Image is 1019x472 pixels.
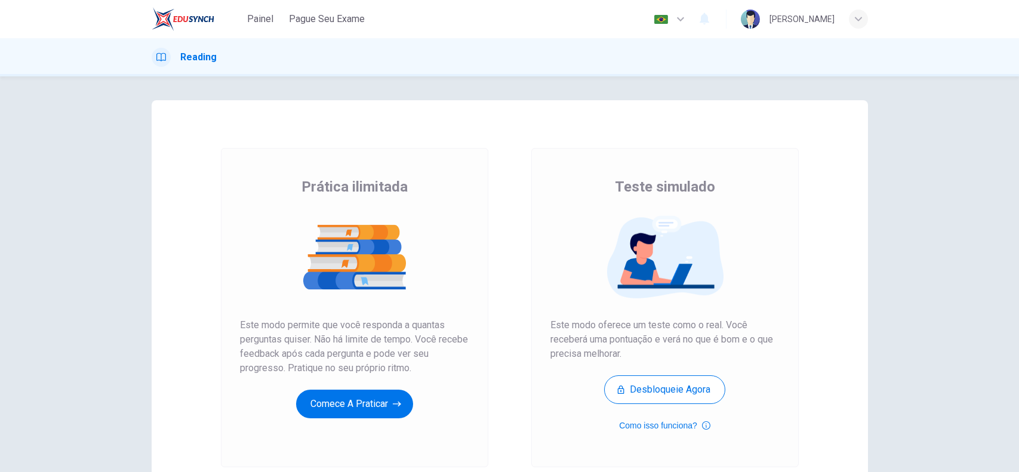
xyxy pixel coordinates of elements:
span: Pague Seu Exame [289,12,365,26]
img: pt [654,15,669,24]
button: Comece a praticar [296,390,413,418]
span: Painel [247,12,273,26]
h1: Reading [180,50,217,64]
button: Como isso funciona? [619,418,710,433]
button: Pague Seu Exame [284,8,370,30]
button: Painel [241,8,279,30]
img: Profile picture [741,10,760,29]
span: Este modo oferece um teste como o real. Você receberá uma pontuação e verá no que é bom e o que p... [550,318,780,361]
button: Desbloqueie agora [604,375,725,404]
a: EduSynch logo [152,7,242,31]
img: EduSynch logo [152,7,214,31]
span: Teste simulado [615,177,715,196]
span: Prática ilimitada [301,177,408,196]
span: Este modo permite que você responda a quantas perguntas quiser. Não há limite de tempo. Você rece... [240,318,469,375]
div: [PERSON_NAME] [769,12,835,26]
